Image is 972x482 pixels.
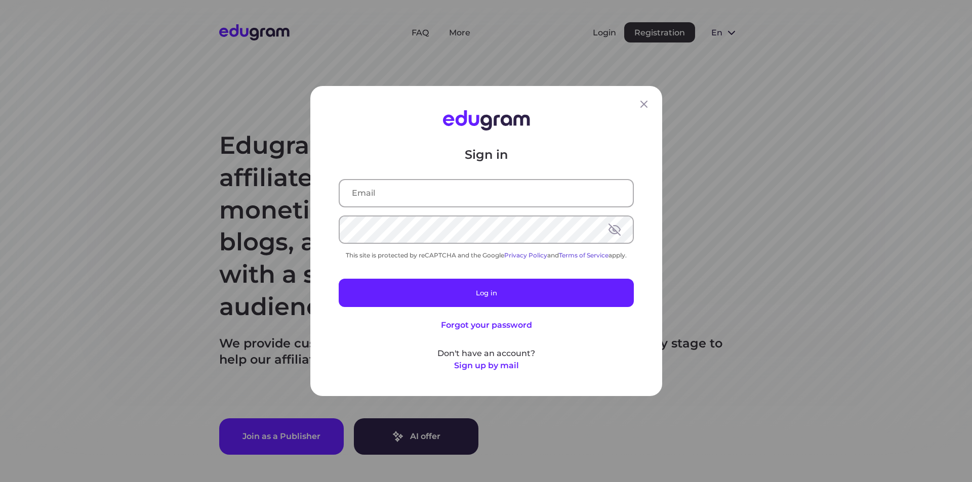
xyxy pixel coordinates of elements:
input: Email [340,180,633,206]
div: This site is protected by reCAPTCHA and the Google and apply. [339,251,634,259]
img: Edugram Logo [442,110,530,130]
p: Sign in [339,147,634,163]
button: Sign up by mail [454,360,518,372]
button: Log in [339,279,634,307]
button: Forgot your password [440,319,532,331]
p: Don't have an account? [339,347,634,360]
a: Privacy Policy [504,251,547,259]
a: Terms of Service [559,251,609,259]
